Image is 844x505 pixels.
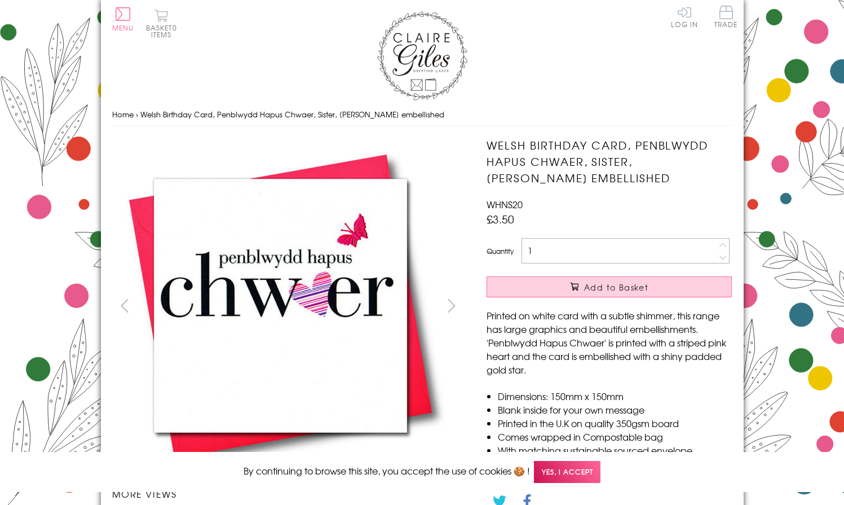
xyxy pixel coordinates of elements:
[487,137,732,186] h1: Welsh Birthday Card, Penblwydd Hapus Chwaer, Sister, [PERSON_NAME] embellished
[140,109,444,120] span: Welsh Birthday Card, Penblwydd Hapus Chwaer, Sister, [PERSON_NAME] embellished
[146,9,177,38] button: Basket0 items
[671,6,698,28] a: Log In
[498,443,732,457] li: With matching sustainable sourced envelope
[714,6,738,30] a: Trade
[136,109,138,120] span: ›
[498,403,732,416] li: Blank inside for your own message
[498,389,732,403] li: Dimensions: 150mm x 150mm
[112,23,134,33] span: Menu
[498,430,732,443] li: Comes wrapped in Compostable bag
[151,23,177,39] span: 0 items
[714,6,738,28] span: Trade
[112,7,134,31] button: Menu
[112,487,465,500] h3: More views
[112,293,138,318] button: prev
[487,246,514,256] label: Quantity
[112,109,134,120] a: Home
[487,309,732,376] p: Printed on white card with a subtle shimmer, this range has large graphics and beautiful embellis...
[487,197,523,211] span: WHNS20
[487,211,514,227] span: £3.50
[439,293,464,318] button: next
[487,276,732,297] button: Add to Basket
[534,461,600,483] span: Yes, I accept
[464,137,802,476] img: Welsh Birthday Card, Penblwydd Hapus Chwaer, Sister, butterfly embellished
[377,11,467,100] img: Claire Giles Greetings Cards
[112,103,732,126] nav: breadcrumbs
[498,416,732,430] li: Printed in the U.K on quality 350gsm board
[112,137,450,476] img: Welsh Birthday Card, Penblwydd Hapus Chwaer, Sister, butterfly embellished
[584,282,648,293] span: Add to Basket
